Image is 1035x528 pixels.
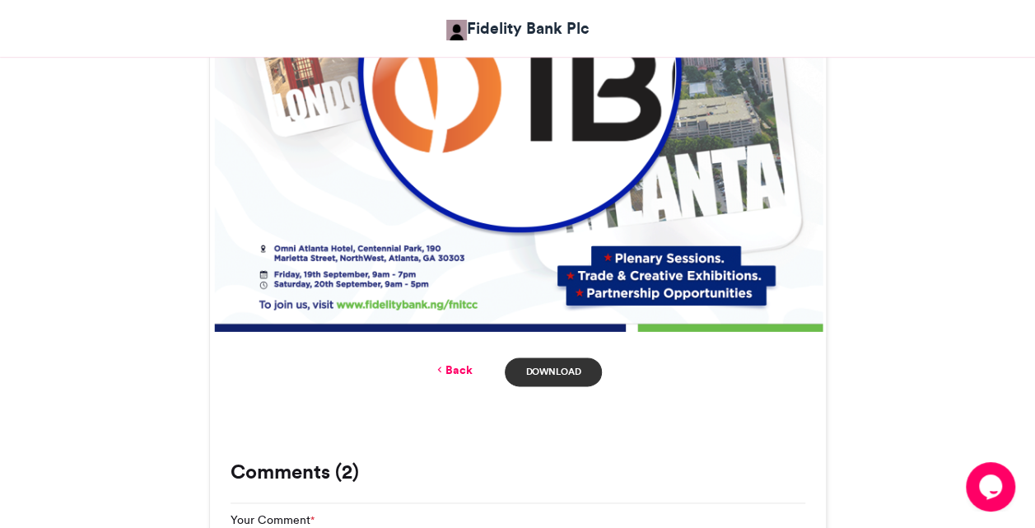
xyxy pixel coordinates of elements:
img: Fidelity Bank [446,20,467,40]
a: Back [433,362,472,379]
iframe: chat widget [966,462,1019,512]
h3: Comments (2) [231,462,805,482]
a: Fidelity Bank Plc [446,16,590,40]
a: Download [505,357,601,386]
